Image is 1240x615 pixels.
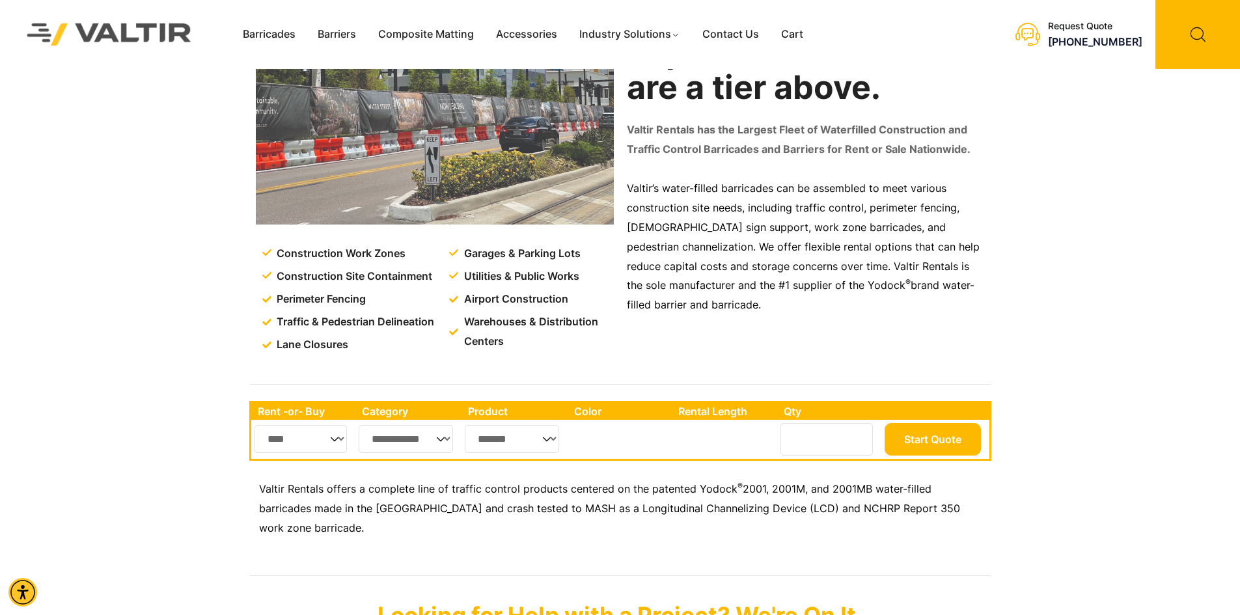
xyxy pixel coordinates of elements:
[568,25,691,44] a: Industry Solutions
[251,403,355,420] th: Rent -or- Buy
[461,244,581,264] span: Garages & Parking Lots
[672,403,777,420] th: Rental Length
[770,25,814,44] a: Cart
[232,25,307,44] a: Barricades
[905,277,911,287] sup: ®
[367,25,485,44] a: Composite Matting
[691,25,770,44] a: Contact Us
[777,403,881,420] th: Qty
[259,482,737,495] span: Valtir Rentals offers a complete line of traffic control products centered on the patented Yodock
[259,482,960,534] span: 2001, 2001M, and 2001MB water-filled barricades made in the [GEOGRAPHIC_DATA] and crash tested to...
[273,335,348,355] span: Lane Closures
[355,403,462,420] th: Category
[627,34,985,105] h2: Expert solutions that are a tier above.
[627,179,985,315] p: Valtir’s water-filled barricades can be assembled to meet various construction site needs, includ...
[273,312,434,332] span: Traffic & Pedestrian Delineation
[461,267,579,286] span: Utilities & Public Works
[273,290,366,309] span: Perimeter Fencing
[307,25,367,44] a: Barriers
[461,290,568,309] span: Airport Construction
[568,403,672,420] th: Color
[485,25,568,44] a: Accessories
[273,267,432,286] span: Construction Site Containment
[737,481,743,491] sup: ®
[885,423,981,456] button: Start Quote
[462,403,568,420] th: Product
[461,312,616,351] span: Warehouses & Distribution Centers
[273,244,406,264] span: Construction Work Zones
[627,120,985,159] p: Valtir Rentals has the Largest Fleet of Waterfilled Construction and Traffic Control Barricades a...
[8,578,37,607] div: Accessibility Menu
[10,6,209,62] img: Valtir Rentals
[1048,35,1142,48] a: [PHONE_NUMBER]
[1048,21,1142,32] div: Request Quote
